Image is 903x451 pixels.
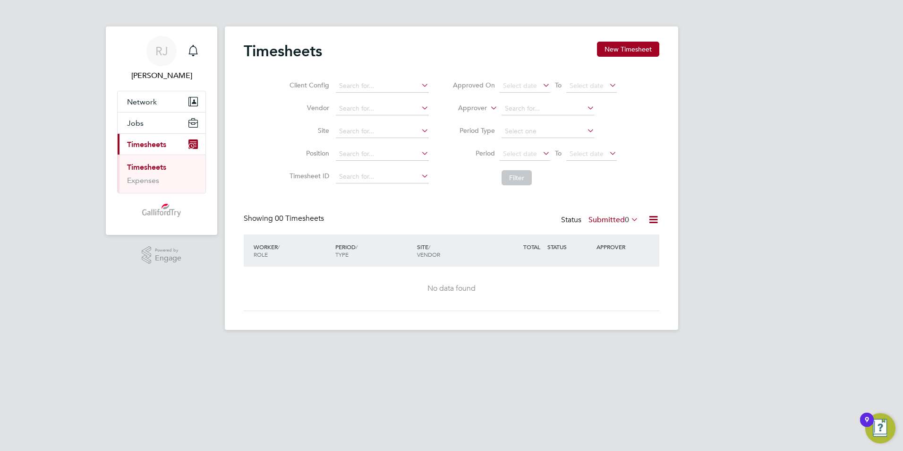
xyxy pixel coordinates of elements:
[415,238,496,263] div: SITE
[336,170,429,183] input: Search for...
[356,243,358,251] span: /
[117,70,206,81] span: Rishi Jagroop
[335,251,349,258] span: TYPE
[287,104,329,112] label: Vendor
[117,36,206,81] a: RJ[PERSON_NAME]
[452,149,495,157] label: Period
[333,238,415,263] div: PERIOD
[155,254,181,262] span: Engage
[118,134,205,155] button: Timesheets
[336,147,429,161] input: Search for...
[561,214,640,227] div: Status
[452,81,495,89] label: Approved On
[127,140,166,149] span: Timesheets
[444,104,487,113] label: Approver
[251,238,333,263] div: WORKER
[570,149,604,158] span: Select date
[287,149,329,157] label: Position
[552,79,564,91] span: To
[106,26,217,235] nav: Main navigation
[570,81,604,90] span: Select date
[428,243,430,251] span: /
[142,203,181,218] img: gallifordtry-logo-retina.png
[865,413,895,443] button: Open Resource Center, 9 new notifications
[336,102,429,115] input: Search for...
[502,170,532,185] button: Filter
[127,119,144,128] span: Jobs
[244,42,322,61] h2: Timesheets
[118,113,205,133] button: Jobs
[503,81,537,90] span: Select date
[155,246,181,254] span: Powered by
[588,215,639,225] label: Submitted
[275,214,324,223] span: 00 Timesheets
[127,97,157,106] span: Network
[625,215,629,225] span: 0
[545,238,594,255] div: STATUS
[278,243,280,251] span: /
[118,155,205,193] div: Timesheets
[287,172,329,180] label: Timesheet ID
[503,149,537,158] span: Select date
[244,214,326,224] div: Showing
[552,147,564,159] span: To
[117,203,206,218] a: Go to home page
[142,246,182,264] a: Powered byEngage
[127,163,166,172] a: Timesheets
[594,238,643,255] div: APPROVER
[287,81,329,89] label: Client Config
[865,420,869,432] div: 9
[523,243,540,251] span: TOTAL
[417,251,440,258] span: VENDOR
[253,284,650,294] div: No data found
[254,251,268,258] span: ROLE
[452,126,495,135] label: Period Type
[118,91,205,112] button: Network
[336,79,429,93] input: Search for...
[597,42,659,57] button: New Timesheet
[336,125,429,138] input: Search for...
[127,176,159,185] a: Expenses
[155,45,168,57] span: RJ
[502,102,595,115] input: Search for...
[287,126,329,135] label: Site
[502,125,595,138] input: Select one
